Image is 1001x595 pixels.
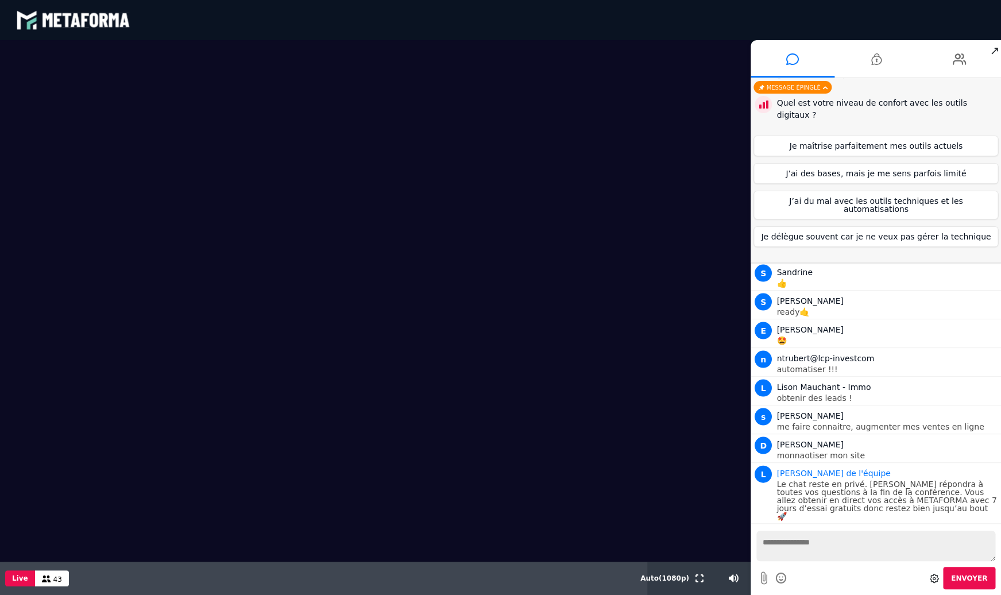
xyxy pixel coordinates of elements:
[755,408,772,425] span: s
[776,469,890,478] span: Animateur
[776,382,871,392] span: Lison Mauchant - Immo
[755,350,772,368] span: n
[753,136,998,156] button: Je maîtrise parfaitement mes outils actuels
[776,97,998,121] div: Quel est votre niveau de confort avec les outils digitaux ?
[755,293,772,310] span: S
[776,411,843,420] span: [PERSON_NAME]
[755,379,772,396] span: L
[753,163,998,184] button: J’ai des bases, mais je me sens parfois limité
[776,423,998,431] p: me faire connaitre, augmenter mes ventes en ligne
[776,308,998,316] p: ready🤙
[753,191,998,219] button: J’ai du mal avec les outils techniques et les automatisations
[755,322,772,339] span: E
[5,570,35,586] button: Live
[988,40,1001,61] span: ↗
[776,268,812,277] span: Sandrine
[638,562,691,595] button: Auto(1080p)
[755,436,772,454] span: D
[951,574,987,582] span: Envoyer
[776,480,998,520] p: Le chat reste en privé. [PERSON_NAME] répondra à toutes vos questions à la fin de la conférence. ...
[776,325,843,334] span: [PERSON_NAME]
[640,574,689,582] span: Auto ( 1080 p)
[776,354,874,363] span: ntrubert@lcp-investcom
[776,337,998,345] p: 🤩
[776,279,998,287] p: 👍
[755,465,772,482] span: L
[776,440,843,449] span: [PERSON_NAME]
[776,394,998,402] p: obtenir des leads !
[753,81,832,94] div: Message épinglé
[943,567,995,589] button: Envoyer
[776,365,998,373] p: automatiser !!!
[755,264,772,281] span: S
[53,575,62,584] span: 43
[753,226,998,247] button: Je délègue souvent car je ne veux pas gérer la technique
[776,451,998,459] p: monnaotiser mon site
[776,296,843,306] span: [PERSON_NAME]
